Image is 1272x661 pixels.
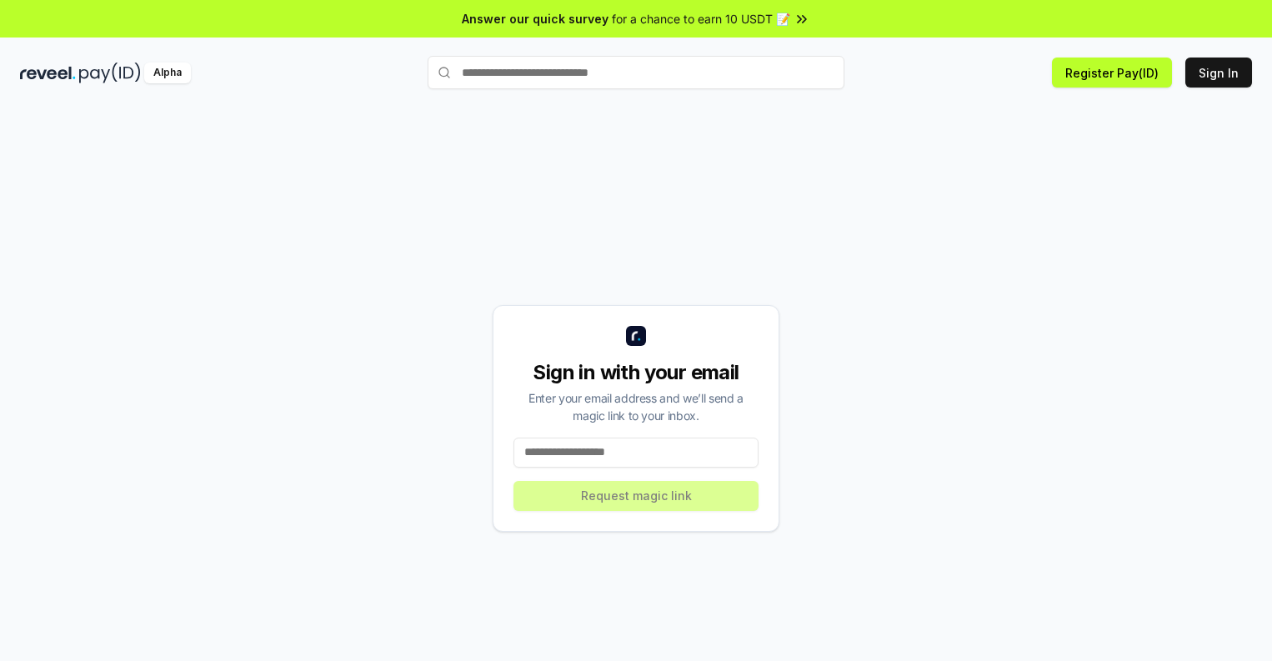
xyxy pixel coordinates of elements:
div: Alpha [144,63,191,83]
div: Sign in with your email [513,359,759,386]
img: reveel_dark [20,63,76,83]
button: Sign In [1185,58,1252,88]
img: pay_id [79,63,141,83]
span: for a chance to earn 10 USDT 📝 [612,10,790,28]
button: Register Pay(ID) [1052,58,1172,88]
span: Answer our quick survey [462,10,608,28]
img: logo_small [626,326,646,346]
div: Enter your email address and we’ll send a magic link to your inbox. [513,389,759,424]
